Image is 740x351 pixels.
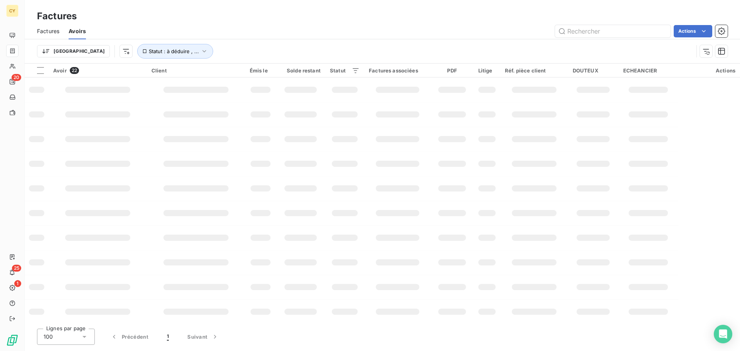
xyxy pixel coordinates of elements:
input: Rechercher [555,25,671,37]
div: Factures associées [369,67,426,74]
span: Avoirs [69,27,86,35]
div: Open Intercom Messenger [714,325,732,343]
span: 100 [44,333,53,341]
span: 1 [167,333,169,341]
button: Précédent [101,329,158,345]
div: ECHEANCIER [623,67,674,74]
div: Statut [330,67,360,74]
div: Émis le [250,67,272,74]
span: Factures [37,27,59,35]
div: Litige [478,67,496,74]
button: Actions [674,25,712,37]
div: Réf. pièce client [505,67,563,74]
button: Statut : à déduire , ... [137,44,213,59]
button: [GEOGRAPHIC_DATA] [37,45,110,57]
span: 25 [12,265,21,272]
span: 22 [70,67,79,74]
h3: Factures [37,9,77,23]
button: 1 [158,329,178,345]
button: Suivant [178,329,228,345]
img: Logo LeanPay [6,334,18,346]
span: Statut : à déduire , ... [149,48,199,54]
span: Avoir [53,67,67,74]
a: 1 [6,282,18,294]
div: CY [6,5,18,17]
div: DOUTEUX [573,67,614,74]
div: Client [151,67,240,74]
div: Actions [683,67,735,74]
a: 20 [6,76,18,88]
span: 1 [14,280,21,287]
div: Solde restant [281,67,321,74]
span: 20 [12,74,21,81]
div: PDF [436,67,469,74]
